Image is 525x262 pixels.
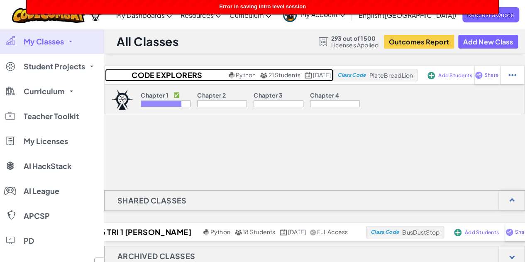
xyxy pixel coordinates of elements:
[73,226,201,238] h2: SY26 Tri 1 [PERSON_NAME]
[180,11,213,20] span: Resources
[310,229,316,235] img: IconShare_Gray.svg
[24,63,85,70] span: Student Projects
[268,71,300,78] span: 21 Students
[283,8,297,22] img: avatar
[24,38,64,45] span: My Classes
[369,71,413,79] span: PlateBreadLion
[301,10,345,19] span: My Account
[254,92,283,98] p: Chapter 3
[89,9,102,21] img: Ozaria
[313,71,331,78] span: [DATE]
[219,3,306,10] span: Error in saving intro level session
[279,2,349,28] a: My Account
[243,228,276,235] span: 18 Students
[310,92,339,98] p: Chapter 4
[260,72,267,78] img: MultipleUsers.png
[12,6,85,23] img: CodeCombat logo
[454,229,462,236] img: IconAddStudents.svg
[229,11,264,20] span: Curriculum
[508,71,516,79] img: IconStudentEllipsis.svg
[458,35,518,49] button: Add New Class
[317,228,348,235] span: Full Access
[117,34,178,49] h1: All Classes
[24,113,79,120] span: Teacher Toolkit
[112,4,176,26] a: My Dashboards
[305,72,312,78] img: calendar.svg
[210,228,230,235] span: Python
[337,73,366,78] span: Class Code
[197,92,226,98] p: Chapter 2
[173,92,180,98] p: ✅
[203,229,210,235] img: python.png
[462,7,519,22] a: Request a Quote
[438,73,472,78] span: Add Students
[24,88,65,95] span: Curriculum
[236,71,256,78] span: Python
[116,11,164,20] span: My Dashboards
[280,229,287,235] img: calendar.svg
[141,92,168,98] p: Chapter 1
[384,35,454,49] button: Outcomes Report
[484,73,498,78] span: Share
[359,11,456,20] span: English ([GEOGRAPHIC_DATA])
[24,187,59,195] span: AI League
[371,230,399,235] span: Class Code
[475,71,483,79] img: IconShare_Purple.svg
[354,4,460,26] a: English ([GEOGRAPHIC_DATA])
[24,137,68,145] span: My Licenses
[105,190,200,211] h1: Shared Classes
[331,42,379,48] span: Licenses Applied
[176,4,225,26] a: Resources
[225,4,275,26] a: Curriculum
[105,69,227,81] h2: Code Explorers Period 09 Trimester 1
[288,228,306,235] span: [DATE]
[229,72,235,78] img: python.png
[465,230,499,235] span: Add Students
[505,228,513,236] img: IconShare_Purple.svg
[234,229,242,235] img: MultipleUsers.png
[24,162,71,170] span: AI HackStack
[111,89,134,110] img: logo
[105,69,333,81] a: Code Explorers Period 09 Trimester 1 Python 21 Students [DATE]
[331,35,379,42] span: 293 out of 1500
[427,72,435,79] img: IconAddStudents.svg
[402,228,440,236] span: BusDustStop
[73,226,366,238] a: SY26 Tri 1 [PERSON_NAME] Python 18 Students [DATE] Full Access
